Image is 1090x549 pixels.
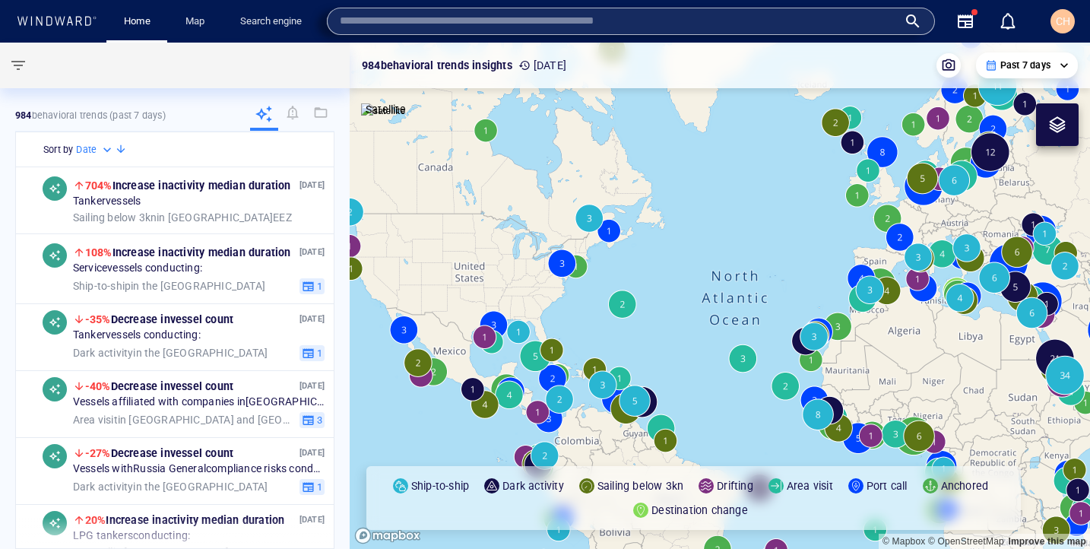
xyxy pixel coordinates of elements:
span: Decrease in vessel count [85,380,233,392]
button: 1 [299,278,325,294]
span: Dark activity [73,480,134,492]
span: Decrease in vessel count [85,447,233,459]
p: Satellite [366,100,406,119]
span: 20% [85,514,106,526]
span: in the [GEOGRAPHIC_DATA] [73,279,265,293]
a: Map feedback [1008,536,1086,547]
p: [DATE] [299,178,325,192]
span: Dark activity [73,346,134,358]
span: Ship-to-ship [73,279,131,291]
p: Past 7 days [1000,59,1050,72]
iframe: Chat [1025,481,1079,538]
span: Tanker vessels conducting: [73,328,201,342]
span: 1 [315,279,322,293]
a: Search engine [234,8,308,35]
span: 704% [85,179,112,192]
p: Sailing below 3kn [597,477,683,495]
h6: Sort by [43,142,73,157]
p: Ship-to-ship [411,477,469,495]
span: 1 [315,480,322,493]
span: in [GEOGRAPHIC_DATA] and [GEOGRAPHIC_DATA] EEZ [73,413,293,427]
div: Past 7 days [985,59,1069,72]
a: Map [179,8,216,35]
span: Increase in activity median duration [85,514,285,526]
p: Area visit [787,477,833,495]
span: in the [GEOGRAPHIC_DATA] [73,480,268,493]
a: Mapbox [882,536,925,547]
span: Tanker vessels [73,195,141,208]
span: CH [1056,15,1070,27]
span: 1 [315,346,322,360]
span: -27% [85,447,111,459]
p: [DATE] [299,379,325,393]
button: Home [112,8,161,35]
span: Increase in activity median duration [85,179,291,192]
span: Sailing below 3kn [73,211,157,223]
span: Service vessels conducting: [73,262,202,275]
a: Mapbox logo [354,527,421,544]
span: Area visit [73,413,118,425]
button: 3 [299,411,325,428]
canvas: Map [350,43,1090,549]
p: Dark activity [502,477,564,495]
span: in [GEOGRAPHIC_DATA] EEZ [73,211,292,224]
p: [DATE] [299,245,325,259]
img: satellite [361,103,406,119]
span: Decrease in vessel count [85,313,233,325]
p: behavioral trends (Past 7 days) [15,109,166,122]
span: 3 [315,413,322,427]
p: Drifting [717,477,753,495]
h6: Date [76,142,97,157]
a: OpenStreetMap [928,536,1004,547]
span: Increase in activity median duration [85,246,291,259]
p: Destination change [651,501,748,519]
span: Vessels affiliated with companies in [GEOGRAPHIC_DATA] conducting: [73,395,325,409]
span: in the [GEOGRAPHIC_DATA] [73,346,268,360]
div: Notification center [999,12,1017,30]
span: Vessels with Russia General compliance risks conducting: [73,462,325,476]
button: Map [173,8,222,35]
p: Port call [867,477,908,495]
button: 1 [299,478,325,495]
span: 108% [85,246,112,259]
p: [DATE] [299,312,325,326]
button: CH [1047,6,1078,36]
div: Date [76,142,115,157]
span: -35% [85,313,111,325]
p: [DATE] [299,513,325,527]
button: 1 [299,344,325,361]
span: -40% [85,380,111,392]
p: [DATE] [299,446,325,460]
p: 984 behavioral trends insights [362,56,512,75]
p: Anchored [941,477,989,495]
a: Explore companies [320,8,415,35]
p: [DATE] [518,56,566,75]
a: Home [118,8,157,35]
strong: 984 [15,109,32,121]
